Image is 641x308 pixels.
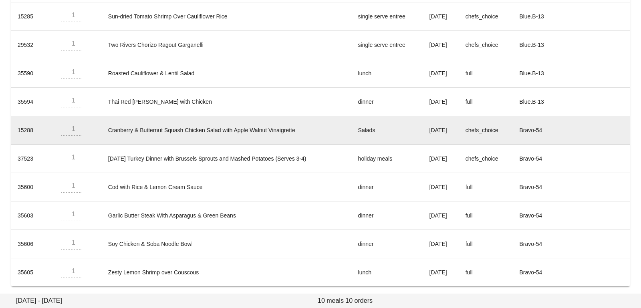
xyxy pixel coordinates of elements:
td: [DATE] [423,230,459,258]
td: dinner [352,201,423,230]
td: Two Rivers Chorizo Ragout Garganelli [102,31,352,59]
td: Roasted Cauliflower & Lentil Salad [102,59,352,88]
td: Cod with Rice & Lemon Cream Sauce [102,173,352,201]
td: chefs_choice [459,145,513,173]
td: full [459,59,513,88]
td: lunch [352,59,423,88]
td: 35605 [11,258,55,286]
td: dinner [352,230,423,258]
td: full [459,201,513,230]
td: holiday meals [352,145,423,173]
td: Zesty Lemon Shrimp over Couscous [102,258,352,286]
td: 37523 [11,145,55,173]
td: chefs_choice [459,116,513,145]
td: [DATE] [423,2,459,31]
td: 35600 [11,173,55,201]
td: [DATE] [423,116,459,145]
td: Garlic Butter Steak With Asparagus & Green Beans [102,201,352,230]
td: Bravo-54 [513,201,557,230]
td: [DATE] [423,31,459,59]
td: 15288 [11,116,55,145]
td: Sun-dried Tomato Shrimp Over Cauliflower Rice [102,2,352,31]
td: Bravo-54 [513,145,557,173]
td: [DATE] [423,59,459,88]
td: 15285 [11,2,55,31]
td: Bravo-54 [513,173,557,201]
td: lunch [352,258,423,286]
td: single serve entree [352,2,423,31]
td: Bravo-54 [513,116,557,145]
td: 29532 [11,31,55,59]
td: Salads [352,116,423,145]
td: chefs_choice [459,31,513,59]
td: single serve entree [352,31,423,59]
td: 35594 [11,88,55,116]
td: Thai Red [PERSON_NAME] with Chicken [102,88,352,116]
td: full [459,173,513,201]
td: Blue.B-13 [513,2,557,31]
td: Cranberry & Butternut Squash Chicken Salad with Apple Walnut Vinaigrette [102,116,352,145]
td: 35606 [11,230,55,258]
td: Soy Chicken & Soba Noodle Bowl [102,230,352,258]
td: dinner [352,173,423,201]
td: [DATE] [423,88,459,116]
td: Bravo-54 [513,258,557,286]
td: [DATE] [423,201,459,230]
td: chefs_choice [459,2,513,31]
td: Blue.B-13 [513,31,557,59]
td: Blue.B-13 [513,59,557,88]
td: [DATE] Turkey Dinner with Brussels Sprouts and Mashed Potatoes (Serves 3-4) [102,145,352,173]
td: [DATE] [423,258,459,286]
td: [DATE] [423,173,459,201]
td: 35590 [11,59,55,88]
td: Bravo-54 [513,230,557,258]
td: 35603 [11,201,55,230]
td: full [459,88,513,116]
td: [DATE] [423,145,459,173]
td: full [459,230,513,258]
td: full [459,258,513,286]
td: Blue.B-13 [513,88,557,116]
td: dinner [352,88,423,116]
